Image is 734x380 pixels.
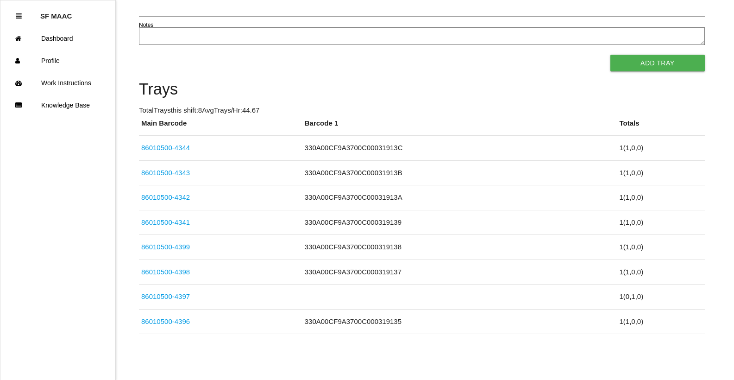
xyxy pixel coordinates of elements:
[141,317,190,325] a: 86010500-4396
[617,210,704,235] td: 1 ( 1 , 0 , 0 )
[141,268,190,276] a: 86010500-4398
[141,218,190,226] a: 86010500-4341
[617,285,704,310] td: 1 ( 0 , 1 , 0 )
[139,21,153,29] label: Notes
[617,160,704,185] td: 1 ( 1 , 0 , 0 )
[141,169,190,177] a: 86010500-4343
[302,185,617,210] td: 330A00CF9A3700C00031913A
[141,292,190,300] a: 86010500-4397
[617,118,704,136] th: Totals
[302,160,617,185] td: 330A00CF9A3700C00031913B
[302,260,617,285] td: 330A00CF9A3700C000319137
[610,55,705,71] button: Add Tray
[139,118,302,136] th: Main Barcode
[0,72,115,94] a: Work Instructions
[302,309,617,334] td: 330A00CF9A3700C000319135
[617,309,704,334] td: 1 ( 1 , 0 , 0 )
[16,5,22,27] div: Close
[141,144,190,152] a: 86010500-4344
[302,235,617,260] td: 330A00CF9A3700C000319138
[0,27,115,50] a: Dashboard
[302,210,617,235] td: 330A00CF9A3700C000319139
[141,193,190,201] a: 86010500-4342
[0,94,115,116] a: Knowledge Base
[0,50,115,72] a: Profile
[302,136,617,161] td: 330A00CF9A3700C00031913C
[617,136,704,161] td: 1 ( 1 , 0 , 0 )
[617,260,704,285] td: 1 ( 1 , 0 , 0 )
[617,235,704,260] td: 1 ( 1 , 0 , 0 )
[141,243,190,251] a: 86010500-4399
[40,5,72,20] p: SF MAAC
[302,118,617,136] th: Barcode 1
[139,81,705,98] h4: Trays
[617,185,704,210] td: 1 ( 1 , 0 , 0 )
[139,105,705,116] p: Total Trays this shift: 8 Avg Trays /Hr: 44.67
